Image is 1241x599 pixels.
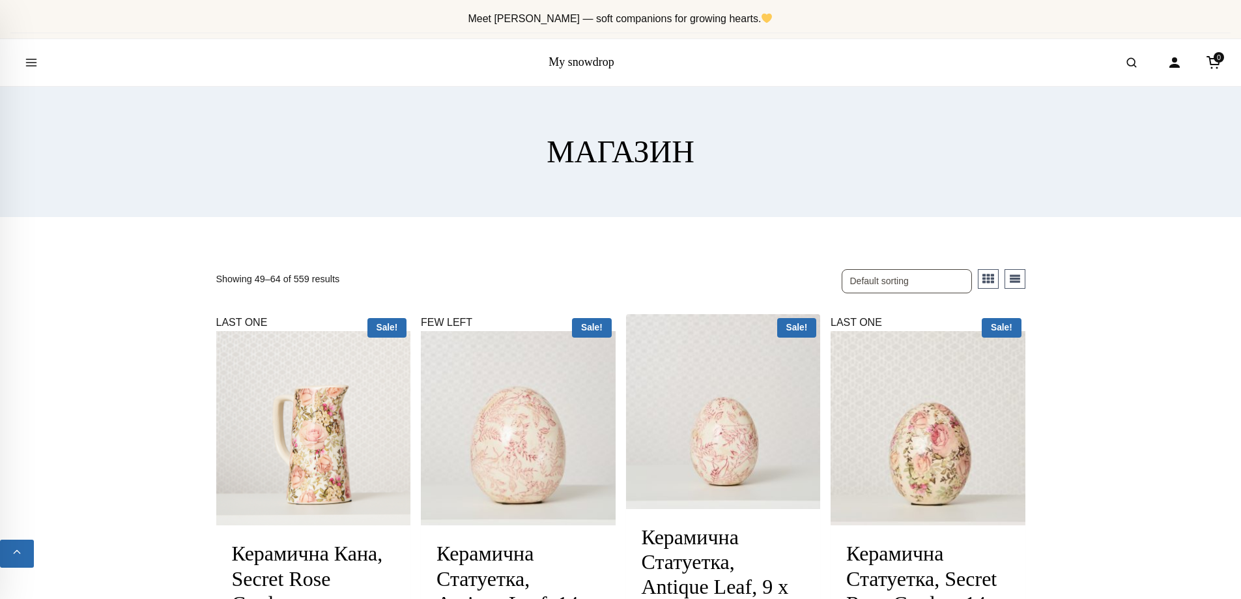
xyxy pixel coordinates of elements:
a: Account [1160,48,1189,77]
img: 💛 [762,13,772,23]
a: FEW LEFT Sale! [421,314,616,525]
span: FEW LEFT [421,317,472,328]
span: 0 [1214,52,1224,63]
span: Sale! [982,318,1021,338]
span: Sale! [572,318,611,338]
button: Open menu [13,44,50,81]
select: Shop order [842,269,972,294]
span: Meet [PERSON_NAME] — soft companions for growing hearts. [468,13,773,24]
a: Cart [1199,48,1228,77]
span: LAST ONE [831,317,882,328]
a: LAST ONE Sale! [216,314,411,525]
a: LAST ONE Sale! [831,314,1025,525]
button: Open search [1113,44,1150,81]
a: Sale! [626,314,821,509]
span: Sale! [777,318,816,338]
div: Announcement [10,5,1231,33]
a: My snowdrop [549,55,614,68]
p: Showing 49–64 of 559 results [216,269,842,289]
span: LAST ONE [216,317,268,328]
h1: МАГАЗИН [547,133,694,171]
span: Sale! [367,318,407,338]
